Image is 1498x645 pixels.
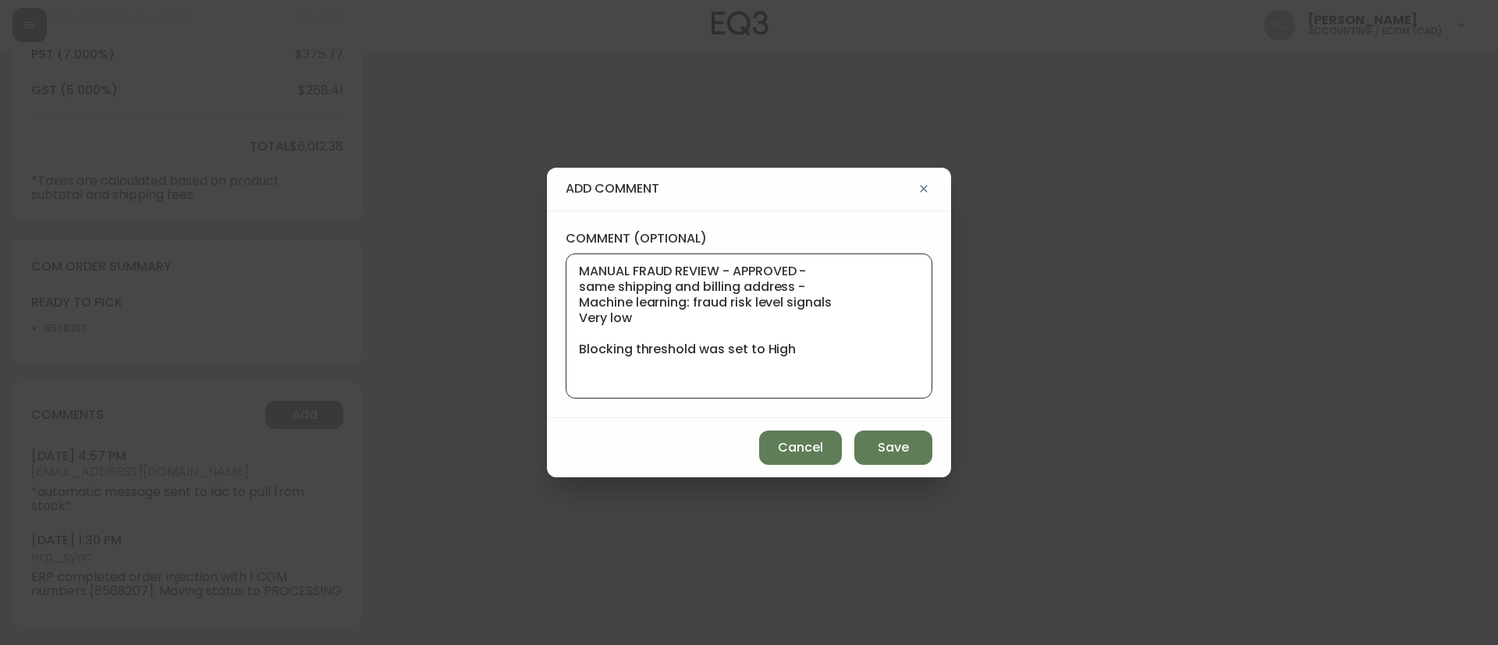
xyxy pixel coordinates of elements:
h4: add comment [566,180,915,197]
label: comment (optional) [566,230,932,247]
textarea: MANUAL FRAUD REVIEW - APPROVED - same shipping and billing address - Machine learning: fraud risk... [579,264,919,388]
button: Cancel [759,431,842,465]
button: Save [854,431,932,465]
span: Save [878,439,909,456]
span: Cancel [778,439,823,456]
